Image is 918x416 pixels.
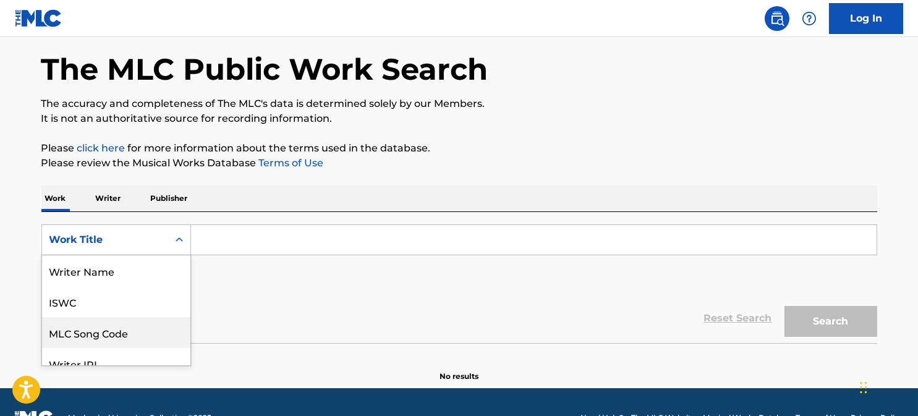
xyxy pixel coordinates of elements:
[440,356,478,382] p: No results
[770,11,784,26] img: search
[797,6,822,31] div: Help
[802,11,817,26] img: help
[15,9,62,27] img: MLC Logo
[829,3,903,34] a: Log In
[41,141,877,156] p: Please for more information about the terms used in the database.
[765,6,789,31] a: Public Search
[41,96,877,111] p: The accuracy and completeness of The MLC's data is determined solely by our Members.
[42,317,190,348] div: MLC Song Code
[147,185,192,211] p: Publisher
[257,157,324,169] a: Terms of Use
[41,51,488,88] h1: The MLC Public Work Search
[41,185,70,211] p: Work
[856,357,918,416] iframe: Chat Widget
[77,142,125,154] a: click here
[860,369,867,406] div: Drag
[42,255,190,286] div: Writer Name
[41,224,877,343] form: Search Form
[41,111,877,126] p: It is not an authoritative source for recording information.
[49,232,161,247] div: Work Title
[41,156,877,171] p: Please review the Musical Works Database
[42,286,190,317] div: ISWC
[42,348,190,379] div: Writer IPI
[92,185,125,211] p: Writer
